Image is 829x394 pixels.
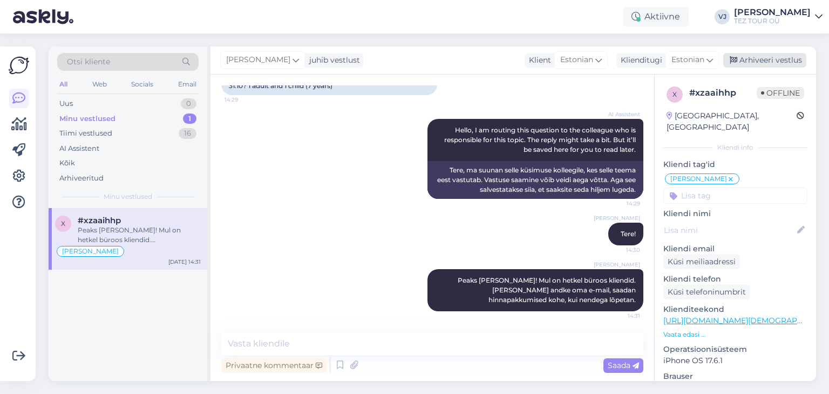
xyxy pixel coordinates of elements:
div: Web [90,77,109,91]
p: iPhone OS 17.6.1 [663,355,807,366]
span: x [672,90,677,98]
div: Klienditugi [616,55,662,66]
p: Kliendi tag'id [663,159,807,170]
span: [PERSON_NAME] [594,261,640,269]
div: 0 [181,98,196,109]
div: Küsi meiliaadressi [663,255,740,269]
p: Operatsioonisüsteem [663,344,807,355]
div: VJ [715,9,730,24]
div: Klient [525,55,551,66]
div: juhib vestlust [305,55,360,66]
span: [PERSON_NAME] [226,54,290,66]
p: Kliendi email [663,243,807,255]
div: Tere, ma suunan selle küsimuse kolleegile, kes selle teema eest vastutab. Vastuse saamine võib ve... [427,161,643,199]
span: x [61,219,65,228]
span: #xzaaihhp [78,216,121,225]
p: Brauser [663,371,807,382]
span: [PERSON_NAME] [670,176,727,182]
div: 1 [183,113,196,124]
a: [PERSON_NAME]TEZ TOUR OÜ [734,8,823,25]
span: Offline [757,87,804,99]
span: [PERSON_NAME] [594,214,640,222]
input: Lisa nimi [664,224,795,236]
div: Peaks [PERSON_NAME]! Mul on hetkel büroos kliendid. [PERSON_NAME] andke oma e-mail, saadan hinnap... [78,225,201,245]
div: Privaatne kommentaar [221,358,327,373]
div: Uus [59,98,73,109]
span: Estonian [560,54,593,66]
span: [PERSON_NAME] [62,248,119,255]
div: [GEOGRAPHIC_DATA], [GEOGRAPHIC_DATA] [667,110,797,133]
div: Arhiveeritud [59,173,104,184]
div: Kliendi info [663,143,807,152]
div: 16 [179,128,196,139]
div: Tiimi vestlused [59,128,112,139]
span: 14:30 [600,246,640,254]
div: [DATE] 14:31 [168,258,201,266]
div: Küsi telefoninumbrit [663,285,750,299]
div: # xzaaihhp [689,86,757,99]
span: Tere! [621,230,636,238]
span: Peaks [PERSON_NAME]! Mul on hetkel büroos kliendid. [PERSON_NAME] andke oma e-mail, saadan hinnap... [458,276,637,304]
span: 14:29 [225,96,265,104]
div: TEZ TOUR OÜ [734,17,811,25]
span: Saada [608,360,639,370]
span: Minu vestlused [104,192,152,202]
div: Arhiveeri vestlus [723,53,806,68]
div: Kõik [59,158,75,169]
img: Askly Logo [9,55,29,76]
div: AI Assistent [59,143,99,154]
div: All [57,77,70,91]
span: Otsi kliente [67,56,110,68]
span: Hello, I am routing this question to the colleague who is responsible for this topic. The reply m... [444,126,637,153]
div: Email [176,77,199,91]
div: Minu vestlused [59,113,115,124]
div: [PERSON_NAME] [734,8,811,17]
p: Klienditeekond [663,304,807,315]
span: 14:31 [600,312,640,320]
span: Estonian [671,54,704,66]
input: Lisa tag [663,188,807,204]
div: Socials [129,77,155,91]
div: Aktiivne [623,7,689,26]
span: 14:29 [600,199,640,208]
p: Kliendi nimi [663,208,807,219]
p: Kliendi telefon [663,273,807,285]
p: Vaata edasi ... [663,330,807,339]
span: AI Assistent [600,110,640,118]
